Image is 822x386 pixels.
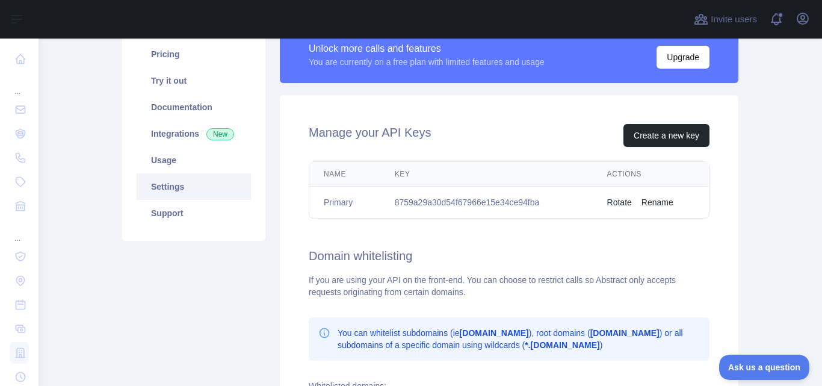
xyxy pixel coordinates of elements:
span: New [206,128,234,140]
button: Create a new key [623,124,709,147]
div: Unlock more calls and features [309,42,545,56]
span: Invite users [711,13,757,26]
button: Upgrade [657,46,709,69]
a: Support [137,200,251,226]
td: Primary [309,187,380,219]
b: [DOMAIN_NAME] [460,328,529,338]
p: You can whitelist subdomains (ie ), root domains ( ) or all subdomains of a specific domain using... [338,327,700,351]
a: Integrations New [137,120,251,147]
h2: Manage your API Keys [309,124,431,147]
a: Usage [137,147,251,173]
button: Rotate [607,196,632,208]
td: 8759a29a30d54f67966e15e34ce94fba [380,187,593,219]
div: You are currently on a free plan with limited features and usage [309,56,545,68]
a: Settings [137,173,251,200]
a: Pricing [137,41,251,67]
iframe: Toggle Customer Support [719,355,810,380]
b: [DOMAIN_NAME] [590,328,660,338]
b: *.[DOMAIN_NAME] [525,340,599,350]
a: Documentation [137,94,251,120]
div: If you are using your API on the front-end. You can choose to restrict calls so Abstract only acc... [309,274,709,298]
th: Key [380,162,593,187]
th: Name [309,162,380,187]
div: ... [10,72,29,96]
button: Invite users [691,10,759,29]
div: ... [10,219,29,243]
h2: Domain whitelisting [309,247,709,264]
button: Rename [641,196,673,208]
th: Actions [593,162,709,187]
a: Try it out [137,67,251,94]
